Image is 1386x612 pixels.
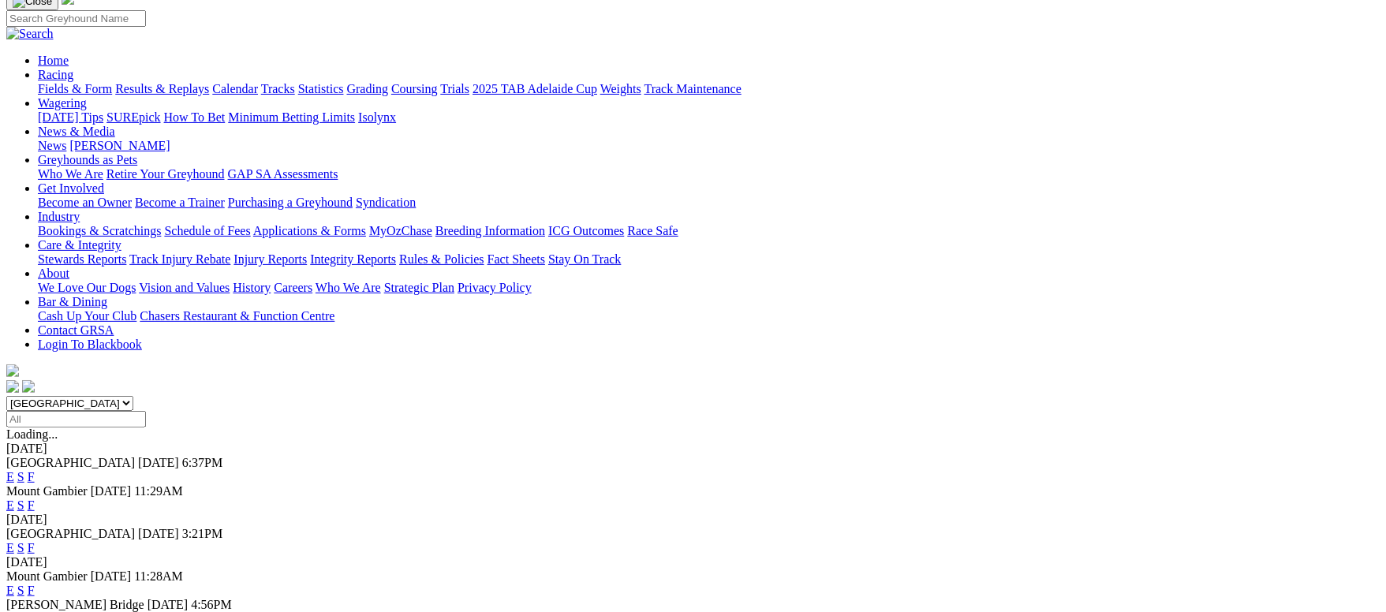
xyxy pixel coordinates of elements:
a: Tracks [261,82,295,95]
a: Bar & Dining [38,295,107,308]
span: [GEOGRAPHIC_DATA] [6,456,135,469]
a: Become an Owner [38,196,132,209]
a: SUREpick [106,110,160,124]
a: Greyhounds as Pets [38,153,137,166]
a: Track Injury Rebate [129,252,230,266]
a: Weights [600,82,641,95]
a: S [17,470,24,483]
div: About [38,281,1380,295]
a: Contact GRSA [38,323,114,337]
a: Industry [38,210,80,223]
img: Search [6,27,54,41]
a: S [17,541,24,554]
a: Vision and Values [139,281,230,294]
div: [DATE] [6,555,1380,569]
div: [DATE] [6,513,1380,527]
a: Results & Replays [115,82,209,95]
input: Select date [6,411,146,427]
a: News [38,139,66,152]
a: Breeding Information [435,224,545,237]
a: E [6,498,14,512]
a: Fact Sheets [488,252,545,266]
div: Wagering [38,110,1380,125]
a: 2025 TAB Adelaide Cup [473,82,597,95]
a: Strategic Plan [384,281,454,294]
div: Racing [38,82,1380,96]
a: ICG Outcomes [548,224,624,237]
a: Careers [274,281,312,294]
div: [DATE] [6,442,1380,456]
a: S [17,498,24,512]
span: Loading... [6,427,58,441]
a: Schedule of Fees [164,224,250,237]
a: Statistics [298,82,344,95]
a: About [38,267,69,280]
span: 6:37PM [182,456,223,469]
span: 11:28AM [134,569,183,583]
a: MyOzChase [369,224,432,237]
a: Integrity Reports [310,252,396,266]
a: Racing [38,68,73,81]
a: F [28,498,35,512]
span: [DATE] [91,484,132,498]
span: [DATE] [138,527,179,540]
a: Retire Your Greyhound [106,167,225,181]
span: [DATE] [148,598,189,611]
a: Syndication [356,196,416,209]
a: We Love Our Dogs [38,281,136,294]
div: Care & Integrity [38,252,1380,267]
a: News & Media [38,125,115,138]
a: Bookings & Scratchings [38,224,161,237]
a: Isolynx [358,110,396,124]
div: Get Involved [38,196,1380,210]
a: Applications & Forms [253,224,366,237]
a: F [28,470,35,483]
img: logo-grsa-white.png [6,364,19,377]
a: [DATE] Tips [38,110,103,124]
a: Login To Blackbook [38,338,142,351]
a: Who We Are [38,167,103,181]
a: Who We Are [316,281,381,294]
span: [GEOGRAPHIC_DATA] [6,527,135,540]
a: Become a Trainer [135,196,225,209]
input: Search [6,10,146,27]
a: Rules & Policies [399,252,484,266]
a: Grading [347,82,388,95]
a: Calendar [212,82,258,95]
span: [DATE] [91,569,132,583]
div: News & Media [38,139,1380,153]
a: Wagering [38,96,87,110]
span: 3:21PM [182,527,223,540]
span: 11:29AM [134,484,183,498]
a: Track Maintenance [644,82,742,95]
span: [PERSON_NAME] Bridge [6,598,144,611]
a: Injury Reports [233,252,307,266]
span: Mount Gambier [6,484,88,498]
a: Race Safe [627,224,678,237]
div: Bar & Dining [38,309,1380,323]
a: Fields & Form [38,82,112,95]
a: Stay On Track [548,252,621,266]
a: Privacy Policy [458,281,532,294]
img: facebook.svg [6,380,19,393]
a: Trials [440,82,469,95]
a: Stewards Reports [38,252,126,266]
div: Industry [38,224,1380,238]
a: Cash Up Your Club [38,309,136,323]
a: S [17,584,24,597]
a: Minimum Betting Limits [228,110,355,124]
a: E [6,470,14,483]
a: Purchasing a Greyhound [228,196,353,209]
span: 4:56PM [191,598,232,611]
div: Greyhounds as Pets [38,167,1380,181]
a: How To Bet [164,110,226,124]
a: GAP SA Assessments [228,167,338,181]
a: [PERSON_NAME] [69,139,170,152]
span: [DATE] [138,456,179,469]
a: E [6,584,14,597]
a: E [6,541,14,554]
a: F [28,541,35,554]
a: F [28,584,35,597]
a: History [233,281,271,294]
a: Get Involved [38,181,104,195]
